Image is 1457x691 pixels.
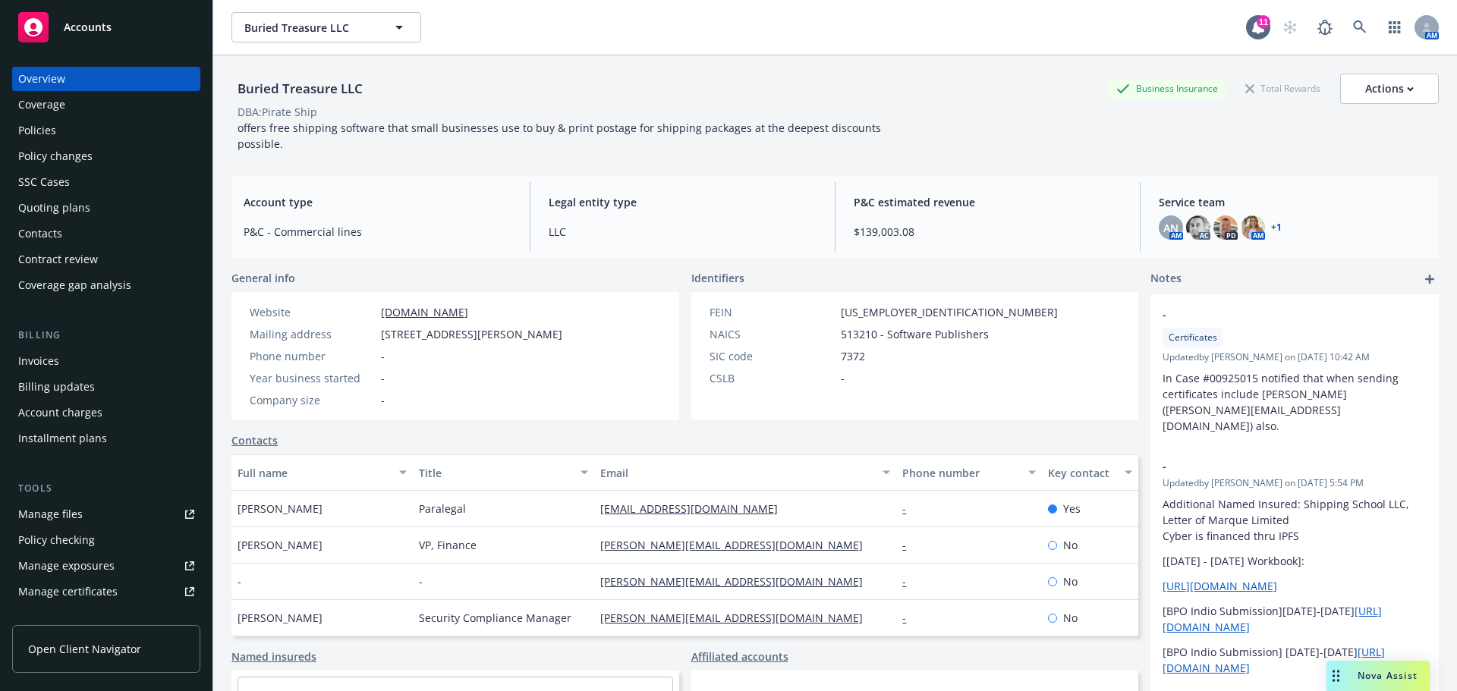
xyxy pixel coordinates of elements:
[12,170,200,194] a: SSC Cases
[1048,465,1116,481] div: Key contact
[549,224,817,240] span: LLC
[18,375,95,399] div: Billing updates
[12,400,200,425] a: Account charges
[841,370,845,386] span: -
[12,481,200,496] div: Tools
[238,104,317,120] div: DBA: Pirate Ship
[1163,644,1427,676] p: [BPO Indio Submission] [DATE]-[DATE]
[600,465,873,481] div: Email
[231,649,316,664] a: Named insureds
[12,554,200,578] a: Manage exposures
[18,426,107,451] div: Installment plans
[1150,446,1439,688] div: -Updatedby [PERSON_NAME] on [DATE] 5:54 PMAdditional Named Insured: Shipping School LLC, Letter o...
[1063,610,1078,626] span: No
[1169,331,1217,344] span: Certificates
[600,574,875,589] a: [PERSON_NAME][EMAIL_ADDRESS][DOMAIN_NAME]
[710,370,835,386] div: CSLB
[244,20,376,36] span: Buried Treasure LLC
[1213,215,1238,240] img: photo
[12,273,200,297] a: Coverage gap analysis
[250,392,375,408] div: Company size
[710,304,835,320] div: FEIN
[18,528,95,552] div: Policy checking
[902,501,918,516] a: -
[18,196,90,220] div: Quoting plans
[18,502,83,526] div: Manage files
[1163,496,1427,544] p: Additional Named Insured: Shipping School LLC, Letter of Marque Limited Cyber is financed thru IPFS
[381,392,385,408] span: -
[12,144,200,168] a: Policy changes
[18,605,95,630] div: Manage claims
[12,6,200,49] a: Accounts
[244,224,511,240] span: P&C - Commercial lines
[1340,74,1439,104] button: Actions
[902,538,918,552] a: -
[18,118,56,143] div: Policies
[1186,215,1210,240] img: photo
[1271,223,1282,232] a: +1
[1042,454,1138,491] button: Key contact
[1365,74,1414,103] div: Actions
[841,304,1058,320] span: [US_EMPLOYER_IDENTIFICATION_NUMBER]
[600,611,875,625] a: [PERSON_NAME][EMAIL_ADDRESS][DOMAIN_NAME]
[12,93,200,117] a: Coverage
[18,349,59,373] div: Invoices
[231,12,421,42] button: Buried Treasure LLC
[18,579,118,604] div: Manage certificates
[1163,476,1427,490] span: Updated by [PERSON_NAME] on [DATE] 5:54 PM
[902,611,918,625] a: -
[18,170,70,194] div: SSC Cases
[64,21,112,33] span: Accounts
[1150,270,1182,288] span: Notes
[854,194,1122,210] span: P&C estimated revenue
[12,426,200,451] a: Installment plans
[1163,350,1427,364] span: Updated by [PERSON_NAME] on [DATE] 10:42 AM
[1159,194,1427,210] span: Service team
[413,454,594,491] button: Title
[1150,294,1439,446] div: -CertificatesUpdatedby [PERSON_NAME] on [DATE] 10:42 AMIn Case #00925015 notified that when sendi...
[12,196,200,220] a: Quoting plans
[231,270,295,286] span: General info
[244,194,511,210] span: Account type
[381,370,385,386] span: -
[250,304,375,320] div: Website
[12,579,200,604] a: Manage certificates
[419,537,477,553] span: VP, Finance
[18,400,102,425] div: Account charges
[691,649,788,664] a: Affiliated accounts
[1310,12,1340,42] a: Report a Bug
[600,538,875,552] a: [PERSON_NAME][EMAIL_ADDRESS][DOMAIN_NAME]
[419,465,571,481] div: Title
[250,348,375,364] div: Phone number
[1275,12,1305,42] a: Start snowing
[1163,553,1427,569] p: [[DATE] - [DATE] Workbook]:
[1345,12,1375,42] a: Search
[600,501,790,516] a: [EMAIL_ADDRESS][DOMAIN_NAME]
[12,349,200,373] a: Invoices
[381,326,562,342] span: [STREET_ADDRESS][PERSON_NAME]
[1163,458,1387,474] span: -
[28,641,141,657] span: Open Client Navigator
[12,247,200,272] a: Contract review
[1063,501,1081,517] span: Yes
[419,610,571,626] span: Security Compliance Manager
[841,348,865,364] span: 7372
[250,326,375,342] div: Mailing address
[1163,220,1179,236] span: AN
[238,501,323,517] span: [PERSON_NAME]
[18,93,65,117] div: Coverage
[238,121,884,151] span: offers free shipping software that small businesses use to buy & print postage for shipping packa...
[1109,79,1226,98] div: Business Insurance
[12,502,200,526] a: Manage files
[250,370,375,386] div: Year business started
[231,454,413,491] button: Full name
[12,221,200,246] a: Contacts
[18,247,98,272] div: Contract review
[231,432,278,448] a: Contacts
[12,67,200,91] a: Overview
[710,326,835,342] div: NAICS
[1241,215,1265,240] img: photo
[549,194,817,210] span: Legal entity type
[381,305,468,319] a: [DOMAIN_NAME]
